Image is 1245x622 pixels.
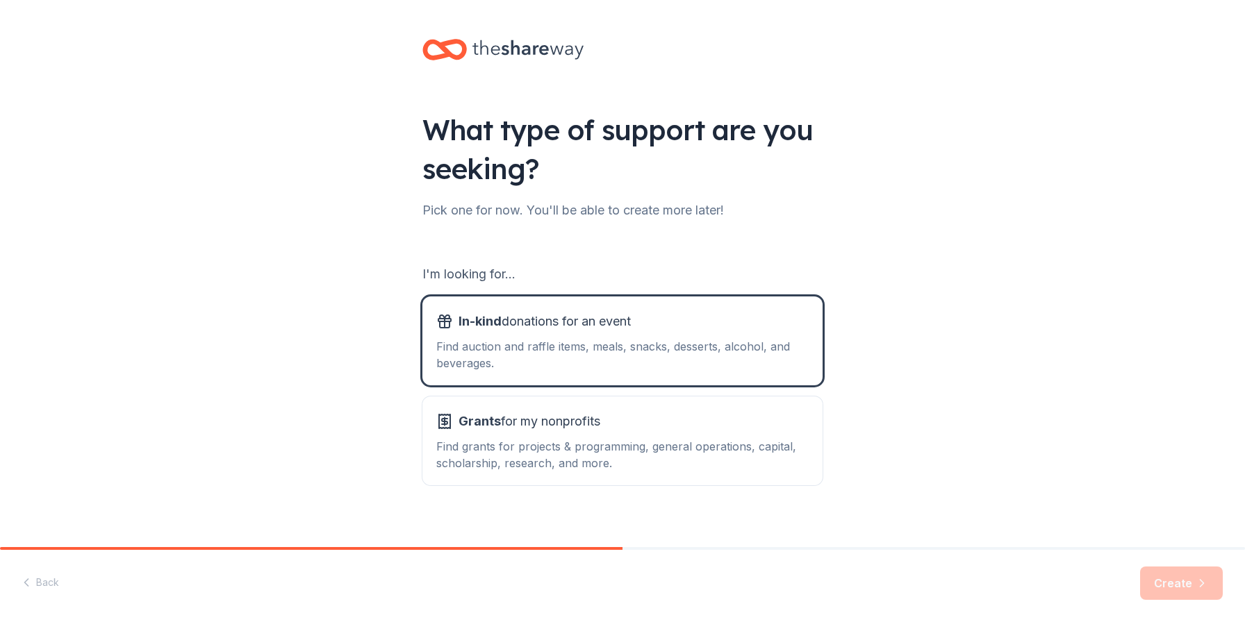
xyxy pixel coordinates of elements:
[436,338,809,371] div: Find auction and raffle items, meals, snacks, desserts, alcohol, and beverages.
[459,310,631,333] span: donations for an event
[459,314,502,328] span: In-kind
[422,296,823,385] button: In-kinddonations for an eventFind auction and raffle items, meals, snacks, desserts, alcohol, and...
[422,199,823,221] div: Pick one for now. You'll be able to create more later!
[422,110,823,188] div: What type of support are you seeking?
[459,410,600,432] span: for my nonprofits
[422,396,823,485] button: Grantsfor my nonprofitsFind grants for projects & programming, general operations, capital, schol...
[436,438,809,471] div: Find grants for projects & programming, general operations, capital, scholarship, research, and m...
[422,263,823,285] div: I'm looking for...
[459,414,501,428] span: Grants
